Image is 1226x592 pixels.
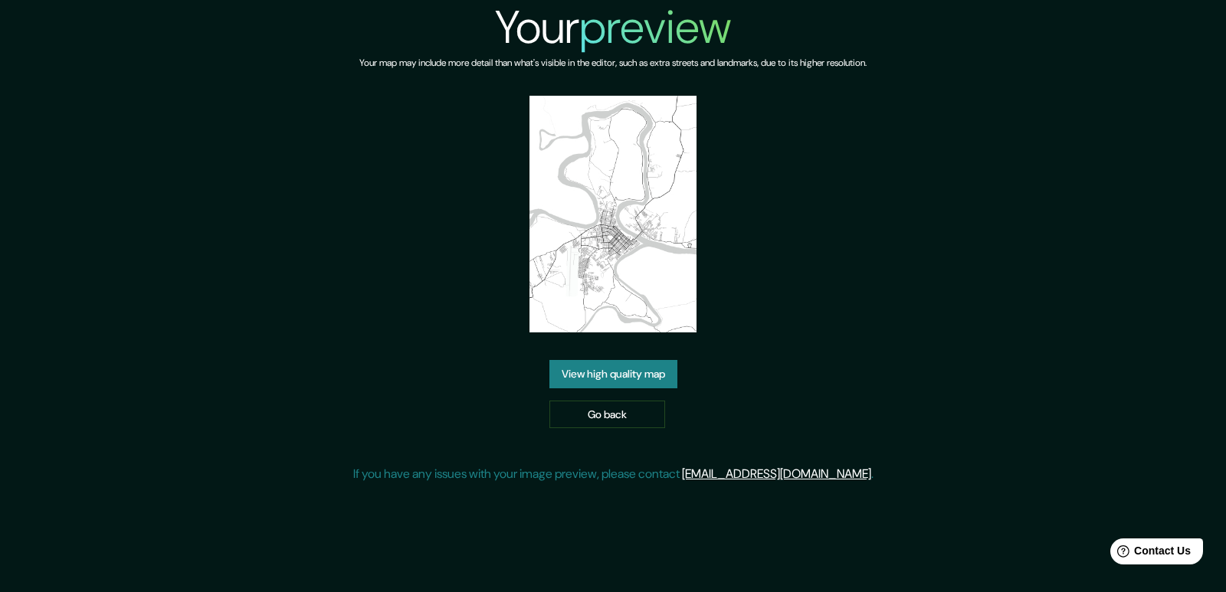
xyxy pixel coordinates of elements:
[359,55,867,71] h6: Your map may include more detail than what's visible in the editor, such as extra streets and lan...
[529,96,697,332] img: created-map-preview
[549,360,677,388] a: View high quality map
[682,466,871,482] a: [EMAIL_ADDRESS][DOMAIN_NAME]
[353,465,874,483] p: If you have any issues with your image preview, please contact .
[549,401,665,429] a: Go back
[1090,532,1209,575] iframe: Help widget launcher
